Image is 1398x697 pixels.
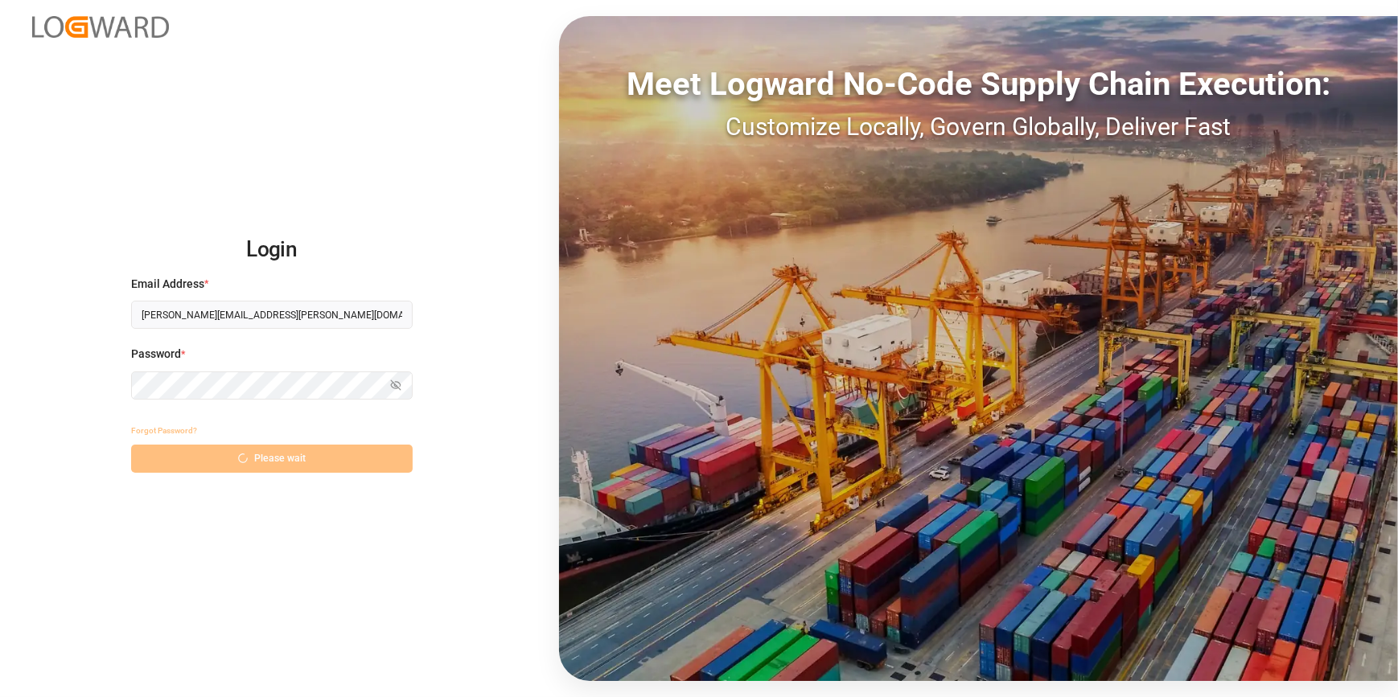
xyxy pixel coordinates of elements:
[131,346,181,363] span: Password
[32,16,169,38] img: Logward_new_orange.png
[131,224,413,276] h2: Login
[131,301,413,329] input: Enter your email
[559,109,1398,145] div: Customize Locally, Govern Globally, Deliver Fast
[131,276,204,293] span: Email Address
[559,60,1398,109] div: Meet Logward No-Code Supply Chain Execution:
